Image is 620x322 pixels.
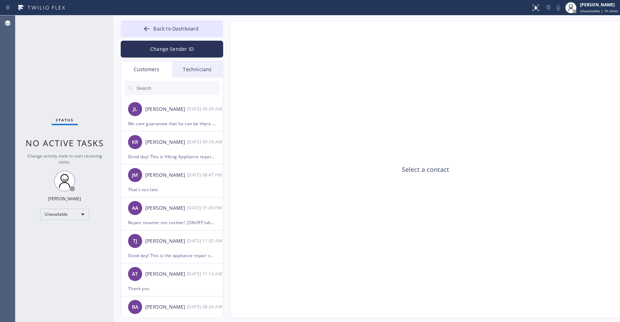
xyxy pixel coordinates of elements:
div: That's too late [128,186,216,194]
span: AA [132,204,138,212]
div: [PERSON_NAME] [145,105,187,113]
span: AT [132,270,138,278]
button: Back to Dashboard [121,20,223,37]
div: Good day! This is the appliance repair company you recently contacted. Unfortunately our phone re... [128,251,216,260]
div: Unavailable [40,209,89,220]
div: Repair smarter,not costlier! 25%OFF labor (Regular Brands Only).[DATE] week ahead-book now: [DOMA... [128,219,216,227]
div: [PERSON_NAME] [145,204,187,212]
span: JL [133,105,137,113]
div: Customers [121,61,172,78]
div: [PERSON_NAME] [145,138,187,146]
div: 10/06/2025 9:13 AM [187,270,224,278]
input: Search [136,81,220,95]
div: 10/07/2025 9:39 AM [187,105,224,113]
div: [PERSON_NAME] [580,2,618,8]
div: [PERSON_NAME] [145,237,187,245]
div: [PERSON_NAME] [145,270,187,278]
div: Good day! This is Viking Appliance repair Pros. Unfortunately our tech just informed us that he h... [128,153,216,161]
div: 10/07/2025 9:10 AM [187,138,224,146]
span: JM [132,171,138,179]
div: Thank you [128,284,216,293]
span: TJ [133,237,137,245]
div: [PERSON_NAME] [48,196,81,202]
div: [PERSON_NAME] [145,303,187,311]
span: Back to Dashboard [153,25,199,32]
span: Unavailable | 1h 3min [580,8,618,13]
span: KR [132,138,138,146]
div: 10/06/2025 9:35 AM [187,237,224,245]
div: 10/06/2025 9:26 AM [187,303,224,311]
span: No active tasks [26,137,104,149]
button: Change Sender ID [121,41,223,58]
div: We cant guarantee that he can be there by 9. Would [DATE] 11-2 or 12-3 be better? [128,120,216,128]
div: Technicians [172,61,223,78]
div: 10/06/2025 9:09 AM [187,204,224,212]
div: [PERSON_NAME] [145,171,187,179]
div: 10/07/2025 9:47 AM [187,171,224,179]
span: BA [132,303,138,311]
span: Change activity state to start receiving tasks. [27,153,102,165]
button: Mute [553,3,563,13]
span: Status [56,118,74,122]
